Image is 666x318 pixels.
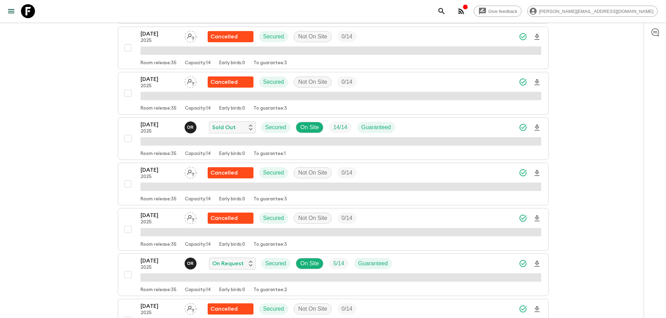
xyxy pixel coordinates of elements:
p: Guaranteed [358,259,388,268]
div: Secured [259,167,288,178]
p: Secured [265,259,286,268]
button: OR [185,258,198,269]
p: [DATE] [141,257,179,265]
svg: Download Onboarding [533,33,541,41]
p: Sold Out [212,123,236,132]
p: Capacity: 14 [185,242,211,247]
span: Assign pack leader [185,78,196,84]
svg: Download Onboarding [533,305,541,313]
div: Secured [261,258,291,269]
p: [DATE] [141,302,179,310]
p: To guarantee: 3 [253,60,287,66]
svg: Synced Successfully [519,214,527,222]
p: To guarantee: 3 [253,106,287,111]
p: To guarantee: 1 [253,151,286,157]
p: Not On Site [298,169,327,177]
p: Not On Site [298,32,327,41]
div: Secured [259,31,288,42]
p: Not On Site [298,214,327,222]
p: Guaranteed [361,123,391,132]
p: Early birds: 0 [219,151,245,157]
div: Trip Fill [337,31,357,42]
p: [DATE] [141,166,179,174]
span: Oscar Rincon [185,124,198,129]
div: Trip Fill [329,258,348,269]
svg: Synced Successfully [519,78,527,86]
p: 0 / 14 [342,214,352,222]
div: Flash Pack cancellation [208,31,253,42]
p: O R [187,261,194,266]
p: Not On Site [298,305,327,313]
div: On Site [296,258,323,269]
button: [DATE]2025Assign pack leaderFlash Pack cancellationSecuredNot On SiteTrip FillRoom release:35Capa... [118,27,549,69]
div: Flash Pack cancellation [208,167,253,178]
p: On Site [300,123,319,132]
svg: Synced Successfully [519,305,527,313]
button: [DATE]2025Oscar RinconSold OutSecuredOn SiteTrip FillGuaranteedRoom release:35Capacity:14Early bi... [118,117,549,160]
svg: Synced Successfully [519,259,527,268]
button: [DATE]2025Assign pack leaderFlash Pack cancellationSecuredNot On SiteTrip FillRoom release:35Capa... [118,72,549,114]
p: Early birds: 0 [219,242,245,247]
p: Early birds: 0 [219,106,245,111]
p: 2025 [141,220,179,225]
p: Early birds: 0 [219,60,245,66]
button: [DATE]2025Assign pack leaderFlash Pack cancellationSecuredNot On SiteTrip FillRoom release:35Capa... [118,163,549,205]
p: To guarantee: 3 [253,242,287,247]
p: Capacity: 14 [185,60,211,66]
p: [DATE] [141,120,179,129]
div: Trip Fill [337,167,357,178]
p: O R [187,125,194,130]
p: Secured [263,169,284,177]
div: Trip Fill [337,213,357,224]
p: Room release: 35 [141,60,177,66]
div: Trip Fill [329,122,351,133]
span: Assign pack leader [185,169,196,175]
p: Early birds: 0 [219,287,245,293]
button: search adventures [435,4,449,18]
svg: Download Onboarding [533,124,541,132]
span: Give feedback [485,9,521,14]
p: Cancelled [210,214,238,222]
p: Secured [263,214,284,222]
div: Flash Pack cancellation [208,213,253,224]
p: Room release: 35 [141,287,177,293]
span: Assign pack leader [185,33,196,38]
button: [DATE]2025Oscar RinconOn RequestSecuredOn SiteTrip FillGuaranteedRoom release:35Capacity:14Early ... [118,253,549,296]
p: 2025 [141,310,179,316]
p: 2025 [141,174,179,180]
div: Flash Pack cancellation [208,76,253,88]
div: Trip Fill [337,76,357,88]
div: Not On Site [294,76,332,88]
p: Capacity: 14 [185,197,211,202]
svg: Download Onboarding [533,260,541,268]
p: Secured [263,32,284,41]
span: Assign pack leader [185,305,196,311]
a: Give feedback [474,6,522,17]
div: Secured [259,303,288,315]
p: 5 / 14 [333,259,344,268]
span: Assign pack leader [185,214,196,220]
div: On Site [296,122,323,133]
div: Secured [261,122,291,133]
svg: Download Onboarding [533,169,541,177]
p: [DATE] [141,75,179,83]
svg: Synced Successfully [519,32,527,41]
p: Secured [265,123,286,132]
button: [DATE]2025Assign pack leaderFlash Pack cancellationSecuredNot On SiteTrip FillRoom release:35Capa... [118,208,549,251]
div: Not On Site [294,167,332,178]
p: Early birds: 0 [219,197,245,202]
p: 0 / 14 [342,305,352,313]
button: menu [4,4,18,18]
div: Flash Pack cancellation [208,303,253,315]
svg: Download Onboarding [533,214,541,223]
span: Oscar Rincon [185,260,198,265]
p: Secured [263,78,284,86]
div: Not On Site [294,213,332,224]
div: Secured [259,213,288,224]
p: Room release: 35 [141,242,177,247]
p: 0 / 14 [342,169,352,177]
p: [DATE] [141,211,179,220]
div: Trip Fill [337,303,357,315]
svg: Synced Successfully [519,169,527,177]
p: On Site [300,259,319,268]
